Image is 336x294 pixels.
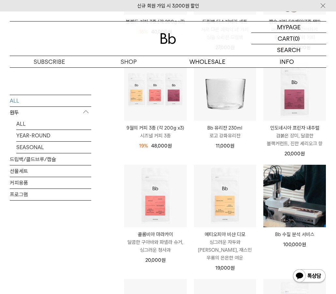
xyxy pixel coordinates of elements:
[194,132,256,140] p: 로고 강화유리잔
[160,33,176,44] img: 로고
[247,56,326,67] p: INFO
[277,44,300,56] p: SEARCH
[151,143,172,149] span: 48,000
[10,153,91,165] a: 드립백/콜드브루/캡슐
[300,151,305,157] span: 원
[194,59,256,121] img: Bb 유리잔 230ml
[278,33,293,44] p: CART
[216,143,234,149] span: 11,000
[263,59,326,121] img: 인도네시아 프린자 내추럴
[194,231,256,262] a: 에티오피아 비샨 디모 싱그러운 자두와 [PERSON_NAME], 재스민 우롱의 은은한 여운
[263,231,326,238] a: Bb 수질 분석 서비스
[194,238,256,262] p: 싱그러운 자두와 [PERSON_NAME], 재스민 우롱의 은은한 여운
[16,118,91,129] a: ALL
[293,33,300,44] p: (0)
[215,265,235,271] span: 19,000
[194,124,256,140] a: Bb 유리잔 230ml 로고 강화유리잔
[137,3,199,9] a: 신규 회원 가입 시 3,000원 할인
[263,124,326,132] p: 인도네시아 프린자 내추럴
[194,231,256,238] p: 에티오피아 비샨 디모
[230,265,235,271] span: 원
[10,165,91,176] a: 선물세트
[194,124,256,132] p: Bb 유리잔 230ml
[168,56,247,67] p: WHOLESALE
[168,143,172,149] span: 원
[124,124,187,140] a: 9월의 커피 3종 (각 200g x3) 시즈널 커피 3종
[161,257,166,263] span: 원
[194,165,256,227] img: 에티오피아 비샨 디모
[89,56,168,67] a: SHOP
[263,132,326,147] p: 검붉은 장미, 달콤한 블랙커런트, 진한 셰리오크 향
[124,59,187,121] img: 9월의 커피 3종 (각 200g x3)
[277,21,301,33] p: MYPAGE
[230,143,234,149] span: 원
[16,130,91,141] a: YEAR-ROUND
[10,56,89,67] a: SUBSCRIBE
[263,124,326,147] a: 인도네시아 프린자 내추럴 검붉은 장미, 달콤한 블랙커런트, 진한 셰리오크 향
[10,189,91,200] a: 프로그램
[124,165,187,227] img: 콜롬비아 마라카이
[124,231,187,254] a: 콜롬비아 마라카이 달콤한 구아바와 파넬라 슈거, 싱그러운 청사과
[251,21,326,33] a: MYPAGE
[124,238,187,254] p: 달콤한 구아바와 파넬라 슈거, 싱그러운 청사과
[124,124,187,132] p: 9월의 커피 3종 (각 200g x3)
[10,106,91,118] p: 원두
[10,177,91,188] a: 커피용품
[124,132,187,140] p: 시즈널 커피 3종
[10,95,91,106] a: ALL
[251,33,326,44] a: CART (0)
[285,151,305,157] span: 20,000
[283,242,306,247] span: 100,000
[16,141,91,153] a: SEASONAL
[302,242,306,247] span: 원
[124,231,187,238] p: 콜롬비아 마라카이
[145,257,166,263] span: 20,000
[139,142,148,150] div: 19%
[263,165,326,227] img: Bb 수질 분석 서비스
[292,269,326,284] img: 카카오톡 채널 1:1 채팅 버튼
